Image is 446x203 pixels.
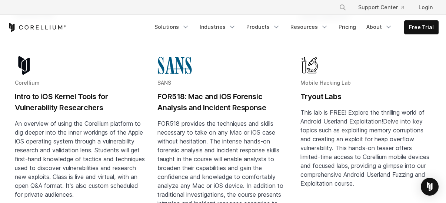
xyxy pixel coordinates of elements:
div: Navigation Menu [150,20,439,34]
a: Login [413,1,439,14]
span: Corellium [15,79,40,86]
a: About [362,20,397,34]
h2: Intro to iOS Kernel Tools for Vulnerability Researchers [15,91,146,113]
img: sans-logo-cropped [157,56,192,75]
a: Pricing [334,20,360,34]
span: An overview of using the Corellium platform to dig deeper into the inner workings of the Apple iO... [15,120,145,198]
a: Resources [286,20,333,34]
img: Mobile Hacking Lab - Graphic Only [300,56,319,75]
h2: FOR518: Mac and iOS Forensic Analysis and Incident Response [157,91,288,113]
div: Navigation Menu [330,1,439,14]
div: Open Intercom Messenger [421,178,439,196]
h2: Tryout Labs [300,91,431,102]
img: corellium-logo-icon-dark [15,56,33,75]
a: Free Trial [405,21,438,34]
a: Support Center [352,1,410,14]
a: Industries [195,20,240,34]
span: SANS [157,79,171,86]
a: Solutions [150,20,194,34]
span: This lab is FREE! Explore the thrilling world of Android Userland Exploitation! [300,109,425,125]
a: Products [242,20,284,34]
a: Corellium Home [7,23,66,32]
span: Mobile Hacking Lab [300,79,351,86]
button: Search [336,1,349,14]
